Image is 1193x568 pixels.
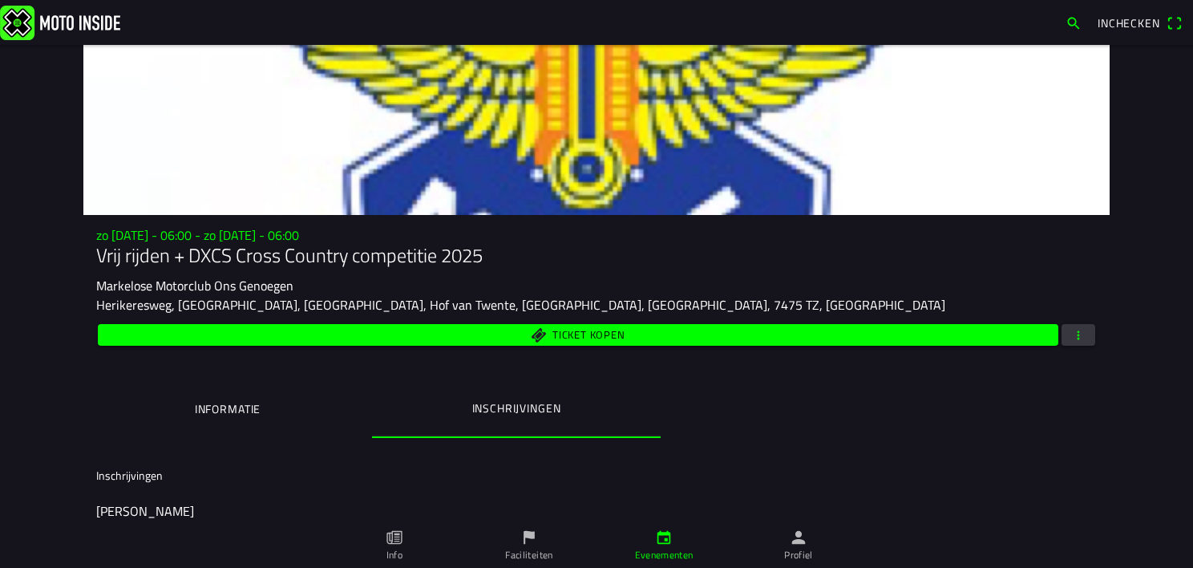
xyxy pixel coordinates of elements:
ion-icon: paper [386,529,403,546]
ion-label: Profiel [784,548,813,562]
ion-text: Herikeresweg, [GEOGRAPHIC_DATA], [GEOGRAPHIC_DATA], Hof van Twente, [GEOGRAPHIC_DATA], [GEOGRAPHI... [96,295,945,314]
ion-icon: person [790,529,807,546]
h1: Vrij rijden + DXCS Cross Country competitie 2025 [96,244,1097,267]
ion-label: Evenementen [635,548,694,562]
h3: [PERSON_NAME][EMAIL_ADDRESS][DOMAIN_NAME] [96,521,1097,538]
h3: zo [DATE] - 06:00 - zo [DATE] - 06:00 [96,228,1097,243]
span: Inchecken [1098,14,1160,31]
span: Ticket kopen [552,331,625,341]
ion-label: Informatie [195,400,261,418]
ion-label: Faciliteiten [505,548,552,562]
ion-text: Markelose Motorclub Ons Genoegen [96,276,293,295]
h2: [PERSON_NAME] [96,504,1097,519]
a: search [1058,9,1090,36]
ion-icon: calendar [655,529,673,546]
ion-label: Info [386,548,402,562]
ion-label: Inschrijvingen [96,467,163,484]
ion-label: Inschrijvingen [472,400,561,417]
a: Incheckenqr scanner [1090,9,1190,36]
ion-icon: flag [520,529,538,546]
